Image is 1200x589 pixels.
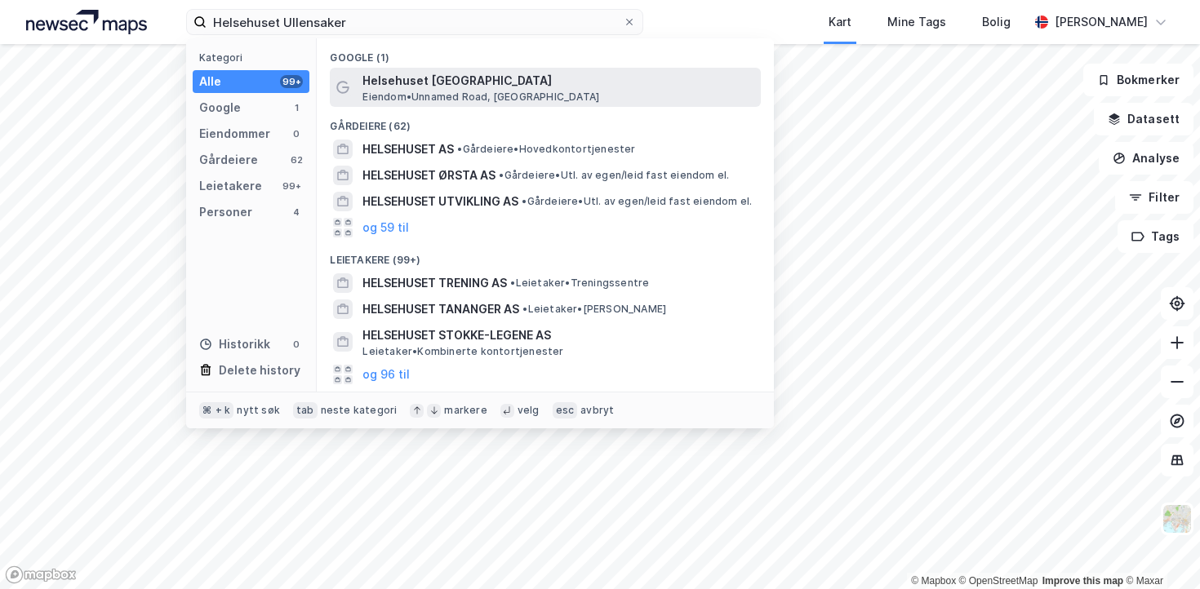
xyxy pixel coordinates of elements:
div: Personer [199,202,252,222]
button: Analyse [1099,142,1193,175]
span: Eiendom • Unnamed Road, [GEOGRAPHIC_DATA] [362,91,599,104]
a: Mapbox homepage [5,565,77,584]
a: OpenStreetMap [959,575,1038,587]
span: HELSEHUSET UTVIKLING AS [362,192,518,211]
div: nytt søk [237,404,280,417]
input: Søk på adresse, matrikkel, gårdeiere, leietakere eller personer [207,10,623,34]
div: Google [199,98,241,117]
div: Gårdeiere (62) [317,107,774,136]
span: Gårdeiere • Utl. av egen/leid fast eiendom el. [522,195,752,208]
span: HELSEHUSET ØRSTA AS [362,166,496,185]
div: 62 [290,153,303,166]
div: Kart [829,12,851,32]
div: Kontrollprogram for chat [1118,511,1200,589]
button: Datasett [1094,103,1193,135]
iframe: Chat Widget [1118,511,1200,589]
div: Bolig [982,12,1011,32]
div: 0 [290,127,303,140]
div: markere [444,404,487,417]
span: HELSEHUSET AS [362,139,454,159]
div: Eiendommer [199,124,270,144]
span: • [499,169,504,181]
div: [PERSON_NAME] [1055,12,1148,32]
div: Leietakere [199,176,262,196]
span: Leietaker • [PERSON_NAME] [522,303,666,316]
div: Gårdeiere [199,150,258,170]
div: neste kategori [321,404,398,417]
div: Alle [199,72,221,91]
span: Leietaker • Kombinerte kontortjenester [362,345,563,358]
div: avbryt [580,404,614,417]
span: • [510,277,515,289]
div: velg [518,404,540,417]
a: Mapbox [911,575,956,587]
div: tab [293,402,318,418]
div: 0 [290,338,303,351]
div: Mine Tags [887,12,946,32]
span: HELSEHUSET TANANGER AS [362,299,519,319]
span: HELSEHUSET TRENING AS [362,273,507,293]
div: Delete history [219,361,300,380]
span: HELSEHUSET STOKKE-LEGENE AS [362,325,754,345]
div: Leietakere (99+) [317,241,774,270]
img: Z [1162,503,1193,534]
span: Gårdeiere • Hovedkontortjenester [457,143,635,156]
span: Leietaker • Treningssentre [510,277,649,290]
div: Kategori [199,51,309,64]
div: ⌘ + k [199,402,233,418]
div: esc [553,402,578,418]
a: Improve this map [1042,575,1123,587]
span: Helsehuset [GEOGRAPHIC_DATA] [362,71,754,91]
button: Bokmerker [1083,64,1193,96]
div: 4 [290,206,303,219]
div: 1 [290,101,303,114]
div: Personer (4) [317,387,774,417]
span: • [457,143,462,155]
div: Google (1) [317,38,774,68]
button: og 59 til [362,218,409,237]
button: og 96 til [362,365,410,384]
img: logo.a4113a55bc3d86da70a041830d287a7e.svg [26,10,147,34]
div: 99+ [280,75,303,88]
div: 99+ [280,179,303,193]
span: • [522,303,527,315]
div: Historikk [199,334,270,354]
button: Tags [1118,220,1193,253]
button: Filter [1115,181,1193,214]
span: Gårdeiere • Utl. av egen/leid fast eiendom el. [499,169,729,182]
span: • [522,195,527,207]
